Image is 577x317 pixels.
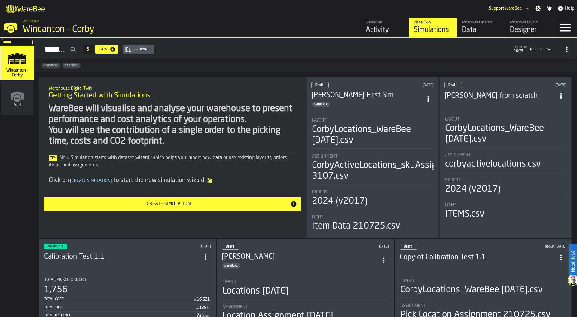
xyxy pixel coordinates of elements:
div: stat-Items [312,215,433,232]
div: Simulations [414,25,452,35]
div: Title [400,279,566,283]
div: DropdownMenuValue-4 [528,46,552,53]
div: Stat Value [197,297,210,302]
div: Warehouse Datasets [462,20,500,25]
div: Title [312,118,433,123]
div: DropdownMenuValue-4 [530,47,543,51]
h2: button-Simulations [34,38,577,59]
span: Orders [445,178,461,183]
button: button-Create Simulation [44,197,301,211]
div: Title [445,153,566,158]
div: WareBee will visualise and analyse your warehouse to present performance and cost analytics of yo... [49,103,296,147]
span: Warehouse [23,19,39,23]
span: £ [194,298,196,302]
div: Title [400,303,566,308]
div: Title [445,178,566,183]
div: stat-Assignment [312,154,433,184]
span: Items [445,203,457,208]
div: stat-Layout [312,118,433,149]
div: Warehouse Layout [510,20,548,25]
div: 1,756 [44,285,68,295]
div: status-0 2 [311,82,329,88]
span: updated: [514,46,527,49]
div: Activity [366,25,404,35]
label: Need Help? [570,244,576,278]
div: Digital Twin [414,20,452,25]
div: Updated: 22/09/2025, 18:00:10 Created: 21/07/2025, 01:02:42 [140,244,211,248]
a: link-to-/wh/i/ace0e389-6ead-4668-b816-8dc22364bb41/feed/ [361,18,409,37]
span: Wincanton - Corby [3,68,32,78]
button: button-Compare [123,45,154,54]
span: Layout [222,280,237,285]
div: CorbyLocations_WareBee [DATE].csv [445,123,566,145]
div: stat-Layout [445,117,566,147]
div: Title [445,117,566,122]
section: card-SimulationDashboardCard-draft [311,112,434,233]
h3: Calibration Test 1.1 [44,252,200,262]
div: Title [222,280,388,285]
div: Designer [510,25,548,35]
h3: [PERSON_NAME] [222,252,378,262]
div: ButtonLoadMore-Load More-Prev-First-Last [81,45,95,54]
div: Updated: 23/09/2025, 12:35:50 Created: 18/09/2025, 12:37:39 [515,83,566,87]
span: Assignment [445,153,471,158]
div: Title [445,203,566,208]
div: ItemListCard-DashboardItemContainer [439,77,572,238]
span: Tip: [49,155,57,161]
div: Total Cost [44,297,194,301]
h3: [PERSON_NAME] First Sim [311,91,423,100]
label: button-toggle-Settings [533,5,544,11]
div: stat-Items [445,203,566,220]
div: stat-Layout [222,280,388,299]
div: 2024 (v2017) [312,196,368,207]
a: link-to-/wh/i/ace0e389-6ead-4668-b816-8dc22364bb41/designer [505,18,553,37]
div: Title [312,154,433,159]
label: button-toggle-Notifications [544,5,555,11]
span: Layout [445,117,459,122]
a: link-to-/wh/i/ace0e389-6ead-4668-b816-8dc22364bb41/simulations [0,46,34,81]
div: stat-Assignment [445,153,566,172]
a: link-to-/wh/new [1,81,33,116]
span: ] [111,179,112,183]
span: sandbox [62,63,81,68]
a: link-to-/wh/i/ace0e389-6ead-4668-b816-8dc22364bb41/simulations [409,18,457,37]
div: status-3 2 [44,244,67,249]
span: Assignment [400,303,426,308]
span: Layout [400,279,415,283]
div: Title [222,305,388,309]
div: status-0 2 [444,82,462,88]
div: CorbyActiveLocations_skuAssignment_WareBee 3107.csv [312,160,501,182]
div: Warehouse [366,20,404,25]
h2: Sub Title [49,85,296,91]
span: Orders [312,190,328,195]
div: Stat Value [196,305,206,310]
div: Updated: 17/09/2025, 14:10:57 Created: 17/09/2025, 14:10:28 [315,245,389,249]
span: Draft [448,83,457,87]
div: title-Getting Started with Simulations [44,82,301,103]
div: Locations [DATE] [222,286,288,297]
label: button-toggle-Menu [553,18,577,37]
span: [ [70,179,72,183]
div: Simon Test [222,252,378,262]
div: New Simulation starts with dataset wizard, which helps you import new data or use existing layout... [49,154,296,169]
div: DropdownMenuValue-Support WareBee [487,5,530,12]
span: Draft [315,83,324,87]
span: Total Picked Orders [44,277,86,282]
span: 16:35 [514,49,527,53]
span: Items [312,215,324,220]
label: button-toggle-Help [555,5,577,12]
h3: Copy of Calibration Test 1.1 [400,253,556,262]
section: card-SimulationDashboardCard-draft [444,111,567,221]
div: Updated: 23/09/2025, 12:36:39 Created: 17/09/2025, 14:50:33 [382,83,433,87]
div: ITEMS.csv [445,209,484,220]
span: 5 [87,47,89,51]
span: Draft [404,245,412,248]
div: Title [44,277,211,282]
